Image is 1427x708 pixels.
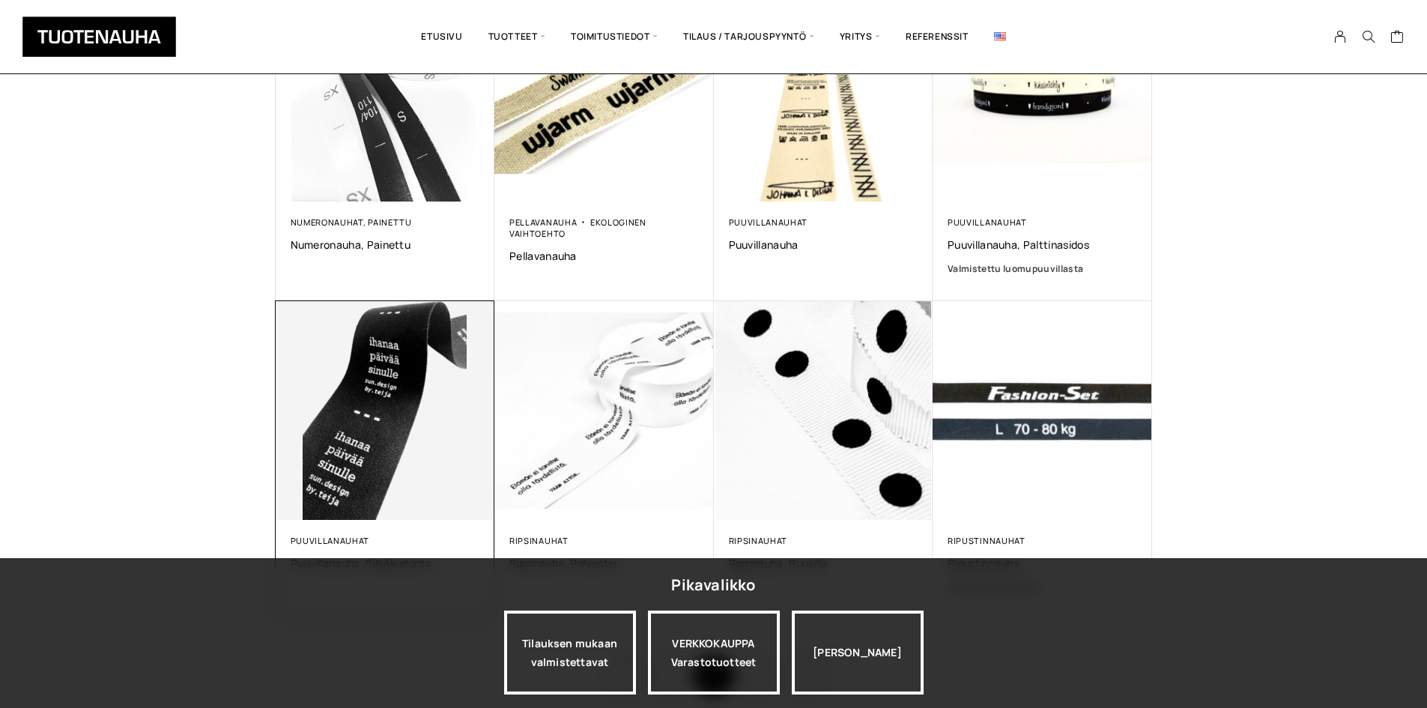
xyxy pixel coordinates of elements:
span: Yritys [827,11,893,62]
a: Numeronauha, painettu [291,237,480,252]
div: VERKKOKAUPPA Varastotuotteet [648,611,780,695]
a: Valmistettu luomupuuvillasta [948,261,1137,276]
a: Pellavanauha [509,217,577,228]
span: Tilaus / Tarjouspyyntö [670,11,827,62]
a: Ripsinauha, polyester [509,556,699,570]
a: My Account [1326,30,1355,43]
a: Cart [1390,29,1405,47]
a: Etusivu [408,11,475,62]
a: Ripsinauhat [729,535,788,546]
a: Ekologinen vaihtoehto [509,217,646,239]
span: Toimitustiedot [558,11,670,62]
a: Ripsinauhat [509,535,569,546]
a: VERKKOKAUPPAVarastotuotteet [648,611,780,695]
a: Ripustinnauha [948,556,1137,570]
div: [PERSON_NAME] [792,611,924,695]
a: Referenssit [893,11,981,62]
img: English [994,32,1006,40]
button: Search [1354,30,1383,43]
a: Puuvillanauhat [291,535,370,546]
a: Ripustinnauhat [948,535,1025,546]
img: Tuotenauha Oy [22,16,176,57]
a: Pellavanauha [509,249,699,263]
span: Tuotteet [476,11,558,62]
a: Tilauksen mukaan valmistettavat [504,611,636,695]
a: Puuvillanauhat [948,217,1027,228]
a: Puuvillanauha [729,237,918,252]
a: Ripsinauha, puuvilla [729,556,918,570]
span: Valmistettu luomupuuvillasta [948,262,1083,275]
a: Numeronauhat, painettu [291,217,412,228]
a: Puuvillanauha, palttinasidos [948,237,1137,252]
a: Puuvillanauha, sileäkudonta [291,556,480,570]
div: Pikavalikko [671,572,755,599]
a: Puuvillanauhat [729,217,808,228]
